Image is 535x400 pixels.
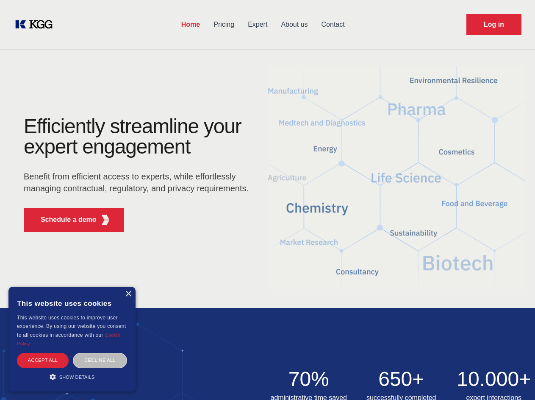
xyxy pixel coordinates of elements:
h1: Efficiently streamline your expert engagement [24,116,254,157]
div: Close [125,291,131,297]
a: Home [175,14,207,36]
p: Schedule a demo [41,215,97,225]
div: This website uses cookies [17,293,127,313]
iframe: Chat Widget [493,359,535,400]
span: Show details [59,375,95,380]
img: KGG Fifth Element RED [268,55,525,299]
div: Show details [17,372,127,381]
a: Cookie Policy [17,333,120,346]
img: KGG Fifth Element RED [100,215,111,225]
a: KOL Knowledge Platform: Talk to Key External Experts (KEE) [14,18,59,31]
h2: 650+ [360,369,443,389]
a: About us [274,14,314,36]
div: Accept all [17,353,69,368]
a: Pricing [207,14,241,36]
a: Request Demo [466,14,521,35]
button: Schedule a demoKGG Fifth Element RED [24,208,124,232]
h2: 70% [268,369,350,389]
div: Decline all [73,353,127,368]
a: Contact [315,14,352,36]
p: Benefit from efficient access to experts, while effortlessly managing contractual, regulatory, an... [24,171,254,194]
span: This website uses cookies to improve user experience. By using our website you consent to all coo... [17,315,126,338]
a: Expert [241,14,274,36]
